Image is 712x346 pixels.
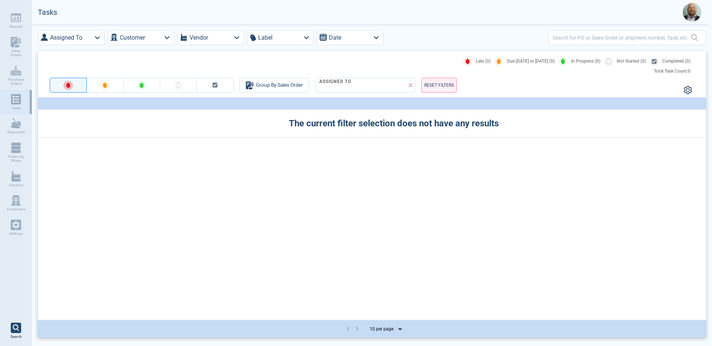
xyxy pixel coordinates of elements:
[317,30,383,45] button: Date
[246,81,303,90] div: Group By Sales Order
[662,59,690,64] span: Completed (0)
[571,59,600,64] span: In Progress (0)
[108,30,174,45] button: Customer
[617,59,646,64] span: Not Started (0)
[329,33,341,43] label: Date
[421,78,457,93] button: RESET FILTERS
[38,30,105,45] button: Assigned To
[476,59,491,64] span: Late (0)
[683,3,701,21] img: Avatar
[553,32,691,43] input: Search for PO or Sales Order or shipment number, Task, etc.
[189,33,208,43] label: Vendor
[38,8,57,17] h2: Tasks
[507,59,555,64] span: Due [DATE] or [DATE] (0)
[319,79,352,84] legend: Assigned To
[120,33,145,43] label: Customer
[247,30,314,45] button: Label
[258,33,273,43] label: Label
[344,324,362,334] nav: pagination navigation
[10,335,22,339] span: Search
[50,33,82,43] label: Assigned To
[654,69,690,74] div: Total Task Count: 0
[177,30,244,45] button: Vendor
[240,78,309,93] button: Group By Sales Order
